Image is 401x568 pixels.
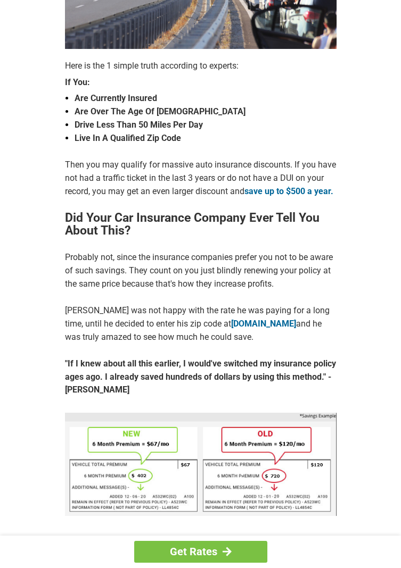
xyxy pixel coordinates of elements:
strong: Drive Less Than 50 Miles Per Day [75,119,337,132]
img: savings [65,413,337,516]
a: [DOMAIN_NAME] [231,319,296,329]
a: Get Rates [134,541,267,563]
h2: Did Your Car Insurance Company Ever Tell You About This? [65,212,337,238]
p: Here is the 1 simple truth according to experts: [65,60,337,73]
strong: Are Currently Insured [75,92,337,105]
strong: "If I knew about all this earlier, I would've switched my insurance policy ages ago. I already sa... [65,357,337,397]
strong: Live In A Qualified Zip Code [75,132,337,145]
strong: If You: [65,78,337,87]
a: save up to $500 a year. [244,186,333,196]
p: Then you may qualify for massive auto insurance discounts. If you have not had a traffic ticket i... [65,158,337,198]
p: Probably not, since the insurance companies prefer you not to be aware of such savings. They coun... [65,251,337,291]
p: [PERSON_NAME] was not happy with the rate he was paying for a long time, until he decided to ente... [65,304,337,344]
strong: Are Over The Age Of [DEMOGRAPHIC_DATA] [75,105,337,119]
